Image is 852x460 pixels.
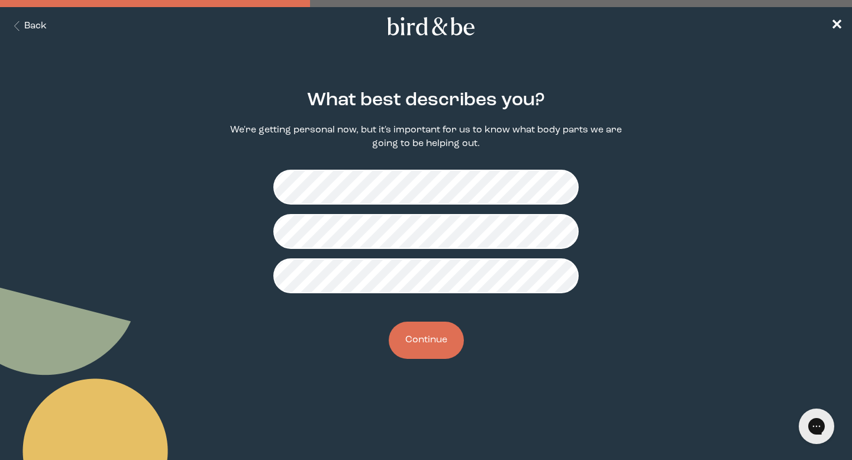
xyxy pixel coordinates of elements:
[222,124,630,151] p: We're getting personal now, but it's important for us to know what body parts we are going to be ...
[307,87,545,114] h2: What best describes you?
[831,19,843,33] span: ✕
[793,404,840,448] iframe: Gorgias live chat messenger
[389,322,464,359] button: Continue
[831,16,843,37] a: ✕
[9,20,47,33] button: Back Button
